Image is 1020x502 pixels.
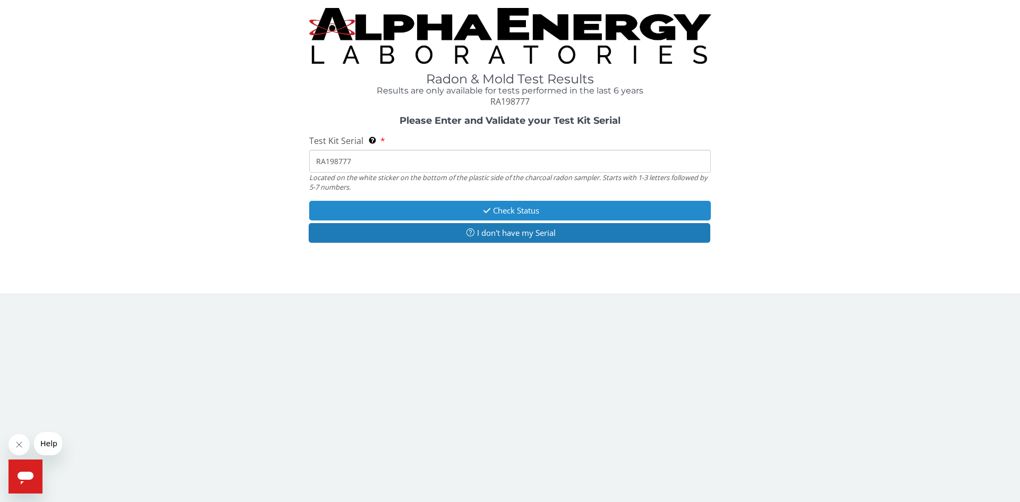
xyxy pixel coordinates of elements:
span: RA198777 [490,96,530,107]
button: I don't have my Serial [309,223,710,243]
div: Located on the white sticker on the bottom of the plastic side of the charcoal radon sampler. Sta... [309,173,711,192]
iframe: Button to launch messaging window [8,460,42,494]
span: Test Kit Serial [309,135,363,147]
h1: Radon & Mold Test Results [309,72,711,86]
h4: Results are only available for tests performed in the last 6 years [309,86,711,96]
iframe: Message from company [34,432,62,455]
button: Check Status [309,201,711,220]
iframe: Close message [8,434,30,455]
img: TightCrop.jpg [309,8,711,64]
strong: Please Enter and Validate your Test Kit Serial [399,115,620,126]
